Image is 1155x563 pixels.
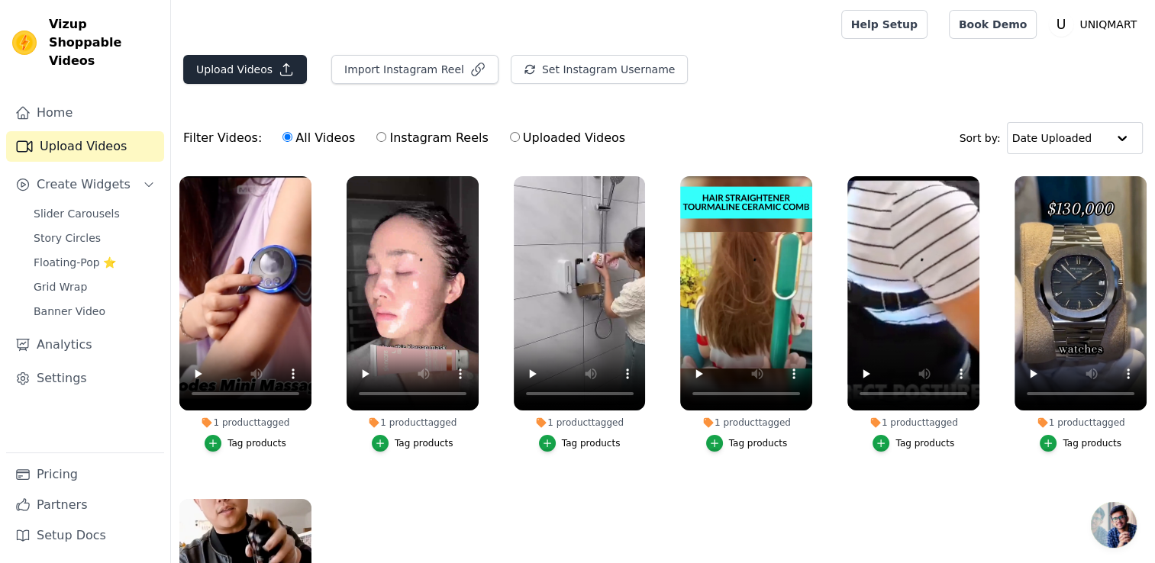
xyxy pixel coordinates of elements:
div: Tag products [1063,437,1121,449]
label: All Videos [282,128,356,148]
a: Help Setup [841,10,928,39]
input: Instagram Reels [376,132,386,142]
a: Story Circles [24,227,164,249]
button: Set Instagram Username [511,55,688,84]
span: Banner Video [34,304,105,319]
div: Tag products [227,437,286,449]
button: Upload Videos [183,55,307,84]
a: Analytics [6,330,164,360]
div: 1 product tagged [680,417,812,429]
button: Tag products [372,435,453,452]
button: Create Widgets [6,169,164,200]
span: Create Widgets [37,175,131,194]
div: 1 product tagged [347,417,479,429]
p: UNIQMART [1073,11,1143,38]
div: 1 product tagged [847,417,979,429]
label: Instagram Reels [376,128,489,148]
a: Floating-Pop ⭐ [24,252,164,273]
div: Tag products [895,437,954,449]
div: 1 product tagged [1015,417,1147,429]
img: Vizup [12,31,37,55]
a: Slider Carousels [24,203,164,224]
button: Tag products [205,435,286,452]
button: Tag products [1040,435,1121,452]
div: Filter Videos: [183,121,634,156]
button: Tag products [706,435,788,452]
a: Setup Docs [6,520,164,551]
a: Book Demo [949,10,1037,39]
span: Story Circles [34,230,101,246]
div: Tag products [395,437,453,449]
button: Tag products [539,435,621,452]
a: Home [6,98,164,128]
a: Settings [6,363,164,394]
div: Tag products [562,437,621,449]
span: Vizup Shoppable Videos [49,15,158,70]
button: U UNIQMART [1049,11,1143,38]
span: Grid Wrap [34,279,87,294]
input: All Videos [282,132,292,142]
span: Floating-Pop ⭐ [34,255,116,270]
a: Upload Videos [6,131,164,162]
span: Slider Carousels [34,206,120,221]
div: 1 product tagged [514,417,646,429]
button: Tag products [873,435,954,452]
a: Pricing [6,459,164,490]
a: Partners [6,490,164,520]
div: Tag products [729,437,788,449]
button: Import Instagram Reel [331,55,498,84]
div: Sort by: [960,122,1144,154]
a: Banner Video [24,301,164,322]
a: Grid Wrap [24,276,164,298]
label: Uploaded Videos [509,128,626,148]
input: Uploaded Videos [510,132,520,142]
div: 1 product tagged [179,417,311,429]
a: Open chat [1091,502,1137,548]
